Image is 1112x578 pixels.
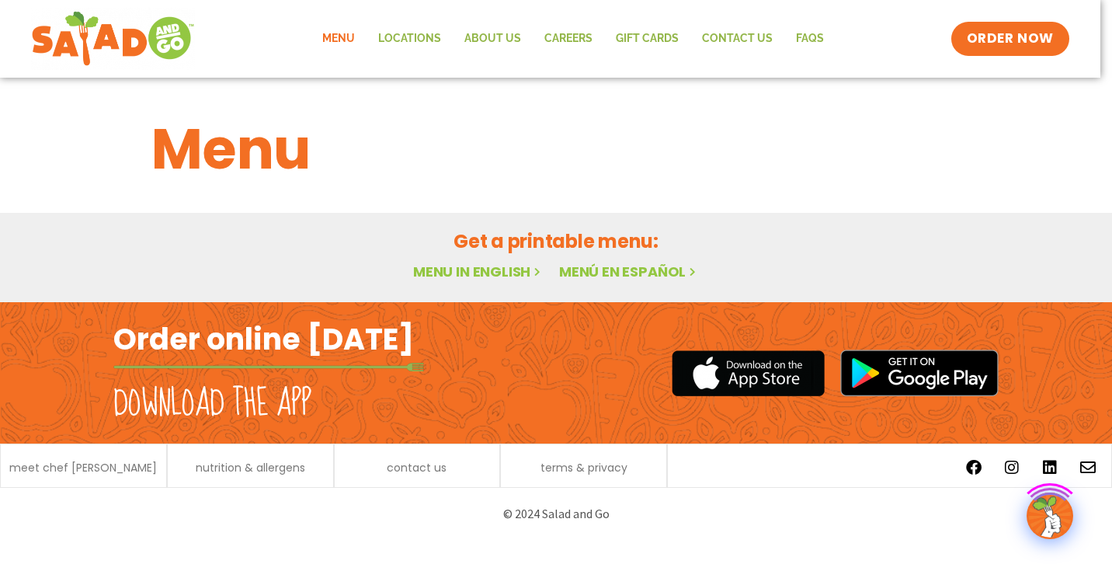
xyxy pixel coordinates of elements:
a: terms & privacy [540,462,627,473]
a: About Us [453,21,533,57]
a: contact us [387,462,447,473]
img: google_play [840,350,999,396]
a: nutrition & allergens [196,462,305,473]
img: appstore [672,348,825,399]
h2: Order online [DATE] [113,320,414,358]
a: Contact Us [690,21,784,57]
a: Locations [367,21,453,57]
a: Careers [533,21,604,57]
span: ORDER NOW [967,30,1054,48]
h1: Menu [151,107,961,191]
a: FAQs [784,21,836,57]
a: meet chef [PERSON_NAME] [9,462,157,473]
a: GIFT CARDS [604,21,690,57]
img: fork [113,363,424,371]
p: © 2024 Salad and Go [121,503,991,524]
a: Menú en español [559,262,699,281]
h2: Download the app [113,382,311,426]
h2: Get a printable menu: [151,228,961,255]
a: Menu [311,21,367,57]
a: ORDER NOW [951,22,1069,56]
nav: Menu [311,21,836,57]
a: Menu in English [413,262,544,281]
img: new-SAG-logo-768×292 [31,8,195,70]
